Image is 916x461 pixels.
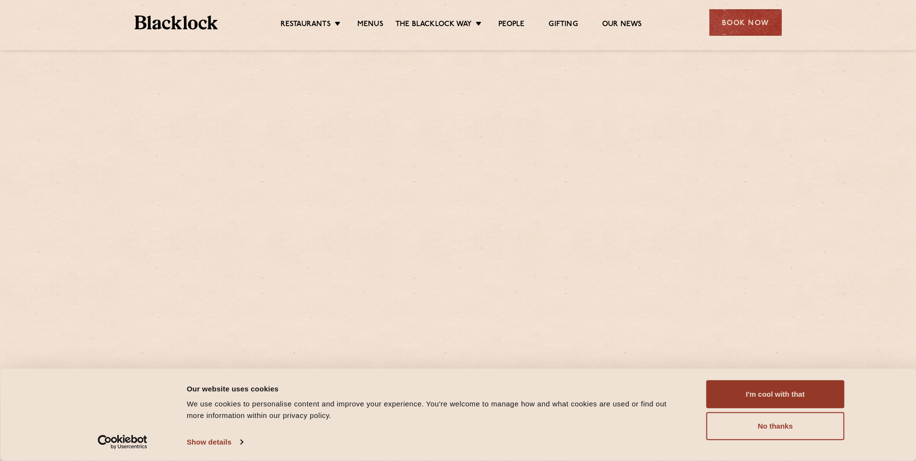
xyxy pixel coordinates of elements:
[187,383,685,394] div: Our website uses cookies
[135,15,218,29] img: BL_Textured_Logo-footer-cropped.svg
[187,435,243,449] a: Show details
[357,20,383,30] a: Menus
[706,380,845,408] button: I'm cool with that
[549,20,578,30] a: Gifting
[80,435,165,449] a: Usercentrics Cookiebot - opens in a new window
[498,20,524,30] a: People
[709,9,782,36] div: Book Now
[395,20,472,30] a: The Blacklock Way
[281,20,331,30] a: Restaurants
[602,20,642,30] a: Our News
[706,412,845,440] button: No thanks
[187,398,685,421] div: We use cookies to personalise content and improve your experience. You're welcome to manage how a...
